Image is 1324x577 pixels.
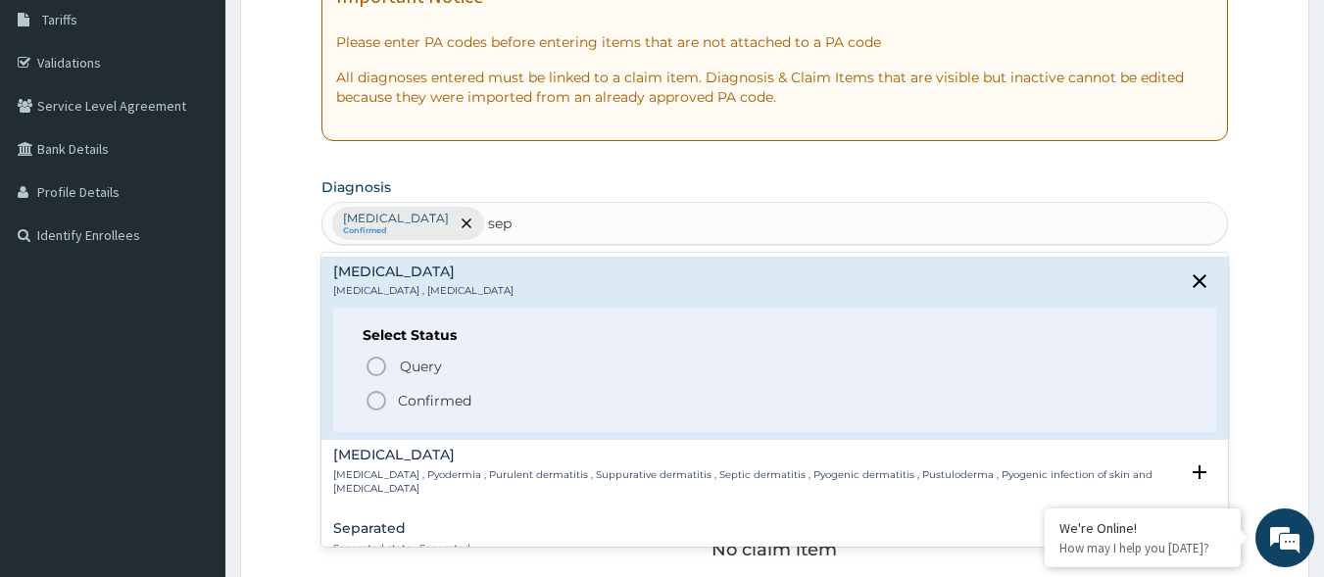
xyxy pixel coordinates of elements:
div: We're Online! [1059,519,1226,537]
p: [MEDICAL_DATA] [343,211,449,226]
p: Confirmed [398,391,471,410]
p: Please enter PA codes before entering items that are not attached to a PA code [336,32,1214,52]
p: Separated state , Separated [333,542,470,555]
label: Diagnosis [321,177,391,197]
p: How may I help you today? [1059,540,1226,556]
textarea: Type your message and hit 'Enter' [10,376,373,445]
div: Minimize live chat window [321,10,368,57]
i: close select status [1188,269,1211,293]
p: No claim item [711,540,837,559]
h4: Separated [333,521,470,536]
i: status option query [365,355,388,378]
span: Query [400,357,442,376]
span: We're online! [114,168,270,365]
h4: [MEDICAL_DATA] [333,448,1179,462]
span: remove selection option [458,215,475,232]
h4: [MEDICAL_DATA] [333,264,514,279]
p: [MEDICAL_DATA] , [MEDICAL_DATA] [333,284,514,298]
small: Confirmed [343,226,449,236]
i: open select status [1188,460,1211,484]
div: Chat with us now [102,110,329,135]
p: [MEDICAL_DATA] , Pyodermia , Purulent dermatitis , Suppurative dermatitis , Septic dermatitis , P... [333,468,1179,497]
i: status option filled [365,389,388,412]
h6: Select Status [363,328,1188,343]
img: d_794563401_company_1708531726252_794563401 [36,98,79,147]
p: All diagnoses entered must be linked to a claim item. Diagnosis & Claim Items that are visible bu... [336,68,1214,107]
span: Tariffs [42,11,77,28]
